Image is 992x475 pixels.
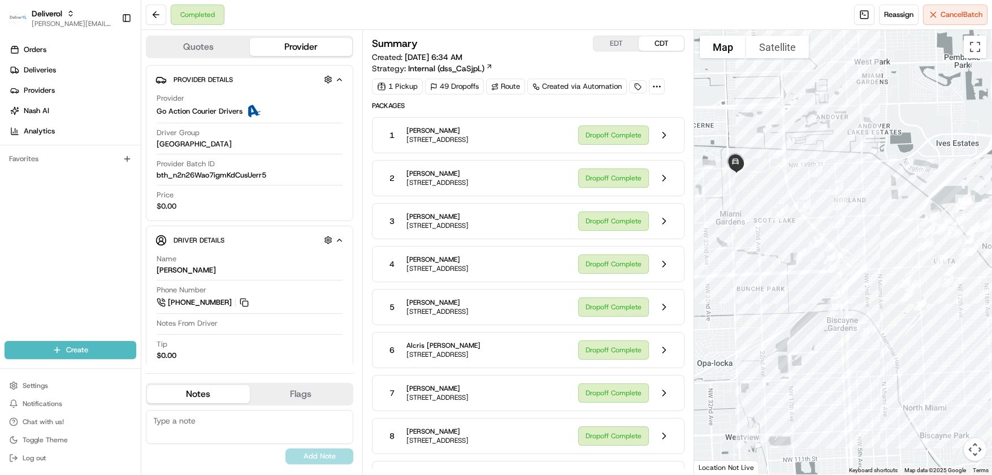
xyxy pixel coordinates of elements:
[884,10,913,20] span: Reassign
[821,256,843,278] div: 13
[389,129,395,141] span: 1
[247,105,261,118] img: ActionCourier.png
[157,265,216,275] div: [PERSON_NAME]
[807,231,829,252] div: 10
[5,81,141,100] a: Providers
[932,247,953,268] div: 22
[406,169,469,178] span: [PERSON_NAME]
[250,38,353,56] button: Provider
[826,178,848,200] div: 2
[157,93,184,103] span: Provider
[157,339,167,349] span: Tip
[941,10,982,20] span: Cancel Batch
[965,219,986,240] div: 42
[157,139,232,149] span: [GEOGRAPHIC_DATA]
[23,164,86,175] span: Knowledge Base
[406,350,480,359] span: [STREET_ADDRESS]
[746,36,809,58] button: Show satellite imagery
[5,102,141,120] a: Nash AI
[406,384,469,393] span: [PERSON_NAME]
[828,211,850,233] div: 4
[5,396,136,412] button: Notifications
[174,236,224,245] span: Driver Details
[5,122,141,140] a: Analytics
[951,190,972,211] div: 53
[96,165,105,174] div: 💻
[389,215,395,227] span: 3
[527,79,627,94] div: Created via Automation
[372,63,493,74] div: Strategy:
[91,159,186,180] a: 💻API Documentation
[425,79,484,94] div: 49 Dropoffs
[406,212,469,221] span: [PERSON_NAME]
[486,79,525,94] a: Route
[5,432,136,448] button: Toggle Theme
[5,341,136,359] button: Create
[9,10,27,26] img: Deliverol
[372,51,462,63] span: Created:
[24,126,55,136] span: Analytics
[192,111,206,125] button: Start new chat
[962,218,984,239] div: 44
[700,36,746,58] button: Show street map
[11,108,32,128] img: 1736555255976-a54dd68f-1ca7-489b-9aae-adbdc363a1c4
[147,38,250,56] button: Quotes
[157,254,176,264] span: Name
[406,307,469,316] span: [STREET_ADDRESS]
[917,234,938,255] div: 23
[24,85,55,96] span: Providers
[29,73,187,85] input: Clear
[830,193,851,215] div: 3
[900,275,922,296] div: 18
[147,385,250,403] button: Notes
[32,8,62,19] button: Deliverol
[406,135,469,144] span: [STREET_ADDRESS]
[896,284,917,306] div: 17
[250,385,353,403] button: Flags
[406,255,469,264] span: [PERSON_NAME]
[157,351,176,361] div: $0.00
[157,106,242,116] span: Go Action Courier Drivers
[849,467,898,474] button: Keyboard shortcuts
[694,460,759,474] div: Location Not Live
[804,228,826,249] div: 9
[389,258,395,270] span: 4
[168,297,232,308] span: [PHONE_NUMBER]
[406,178,469,187] span: [STREET_ADDRESS]
[157,170,266,180] span: bth_n2n26Wao7igmKdCusUerr5
[11,165,20,174] div: 📗
[405,52,462,62] span: [DATE] 6:34 AM
[824,295,845,317] div: 14
[894,271,916,292] div: 19
[157,318,218,329] span: Notes From Driver
[157,128,200,138] span: Driver Group
[697,460,734,474] a: Open this area in Google Maps (opens a new window)
[794,195,815,217] div: 5
[107,164,181,175] span: API Documentation
[155,70,344,89] button: Provider Details
[930,215,952,237] div: 30
[909,293,931,314] div: 50
[23,435,68,444] span: Toggle Theme
[5,450,136,466] button: Log out
[155,231,344,249] button: Driver Details
[960,239,982,261] div: 37
[819,247,841,269] div: 12
[24,45,46,55] span: Orders
[957,231,978,252] div: 34
[923,5,987,25] button: CancelBatch
[406,427,469,436] span: [PERSON_NAME]
[112,192,137,200] span: Pylon
[923,205,945,227] div: 27
[157,190,174,200] span: Price
[32,19,112,28] button: [PERSON_NAME][EMAIL_ADDRESS][PERSON_NAME][DOMAIN_NAME]
[66,345,88,355] span: Create
[954,240,975,261] div: 35
[789,243,811,265] div: 8
[38,108,185,119] div: Start new chat
[948,208,970,230] div: 45
[912,235,933,256] div: 24
[372,79,423,94] div: 1 Pickup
